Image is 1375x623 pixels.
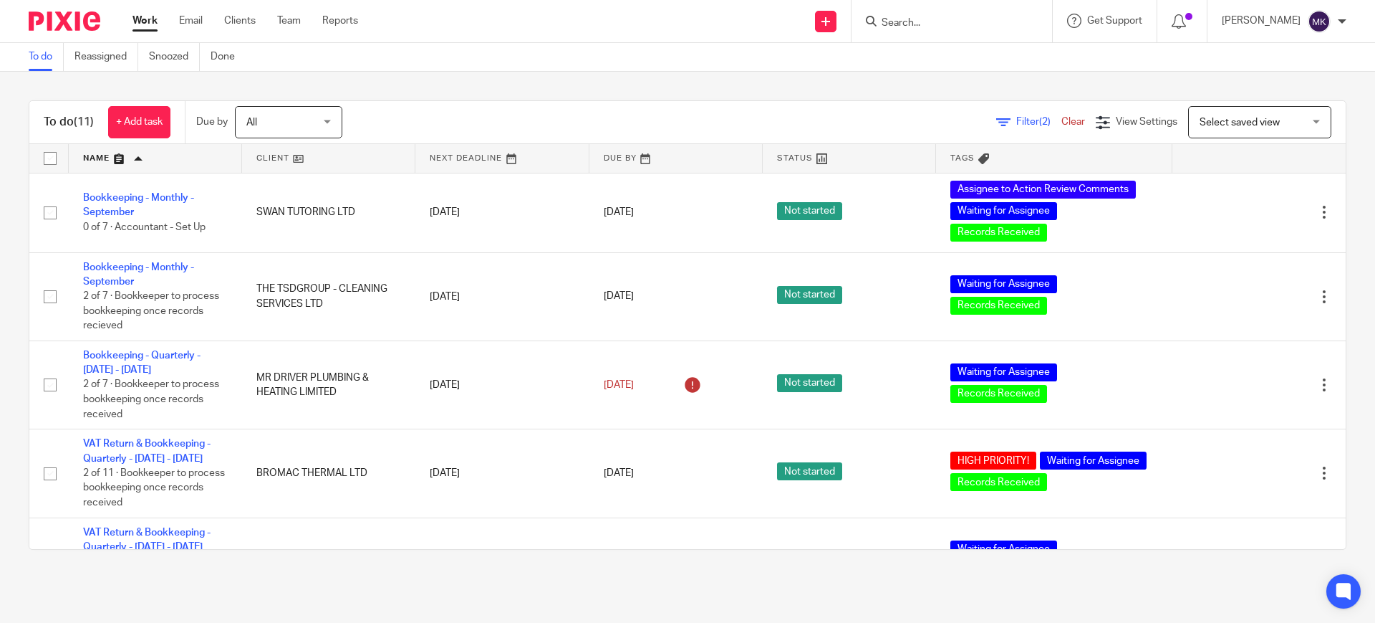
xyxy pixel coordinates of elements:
span: Select saved view [1200,118,1280,128]
img: svg%3E [1308,10,1331,33]
td: [DATE] [415,518,589,606]
td: SWAN TUTORING LTD [242,173,415,252]
span: Waiting for Assignee [1040,452,1147,470]
h1: To do [44,115,94,130]
a: Reports [322,14,358,28]
a: Reassigned [74,43,138,71]
td: MR DRIVER PLUMBING & HEATING LIMITED [242,341,415,429]
span: Tags [950,154,975,162]
td: BROMAC THERMAL LTD [242,429,415,518]
td: [DATE] [415,429,589,518]
span: Not started [777,374,842,392]
a: Clients [224,14,256,28]
span: (11) [74,116,94,128]
img: Pixie [29,11,100,31]
a: Bookkeeping - Monthly - September [83,193,194,217]
span: Records Received [950,224,1047,242]
a: Bookkeeping - Monthly - September [83,262,194,287]
p: Due by [196,115,228,129]
span: Filter [1016,117,1061,127]
span: [DATE] [604,292,634,302]
td: [DATE] [415,173,589,252]
a: VAT Return & Bookkeeping - Quarterly - [DATE] - [DATE] [83,439,211,463]
span: Waiting for Assignee [950,202,1057,220]
span: Get Support [1087,16,1142,26]
span: Assignee to Action Review Comments [950,181,1136,199]
span: Not started [777,286,842,304]
span: Waiting for Assignee [950,541,1057,558]
a: Work [132,14,158,28]
span: Not started [777,462,842,480]
p: [PERSON_NAME] [1222,14,1301,28]
a: Bookkeeping - Quarterly - [DATE] - [DATE] [83,351,201,375]
input: Search [880,17,1009,30]
span: Records Received [950,473,1047,491]
span: [DATE] [604,380,634,390]
td: [DATE] [415,341,589,429]
a: Clear [1061,117,1085,127]
a: Snoozed [149,43,200,71]
span: Waiting for Assignee [950,275,1057,293]
a: + Add task [108,106,170,138]
span: (2) [1039,117,1051,127]
span: [DATE] [604,468,634,478]
span: Records Received [950,385,1047,403]
a: VAT Return & Bookkeeping - Quarterly - [DATE] - [DATE] [83,528,211,552]
a: To do [29,43,64,71]
span: 2 of 7 · Bookkeeper to process bookkeeping once records recieved [83,291,219,330]
a: Email [179,14,203,28]
span: HIGH PRIORITY! [950,452,1036,470]
a: Done [211,43,246,71]
span: View Settings [1116,117,1177,127]
span: Not started [777,202,842,220]
span: 2 of 7 · Bookkeeper to process bookkeeping once records received [83,380,219,419]
td: [DATE] [415,252,589,341]
span: All [246,118,257,128]
span: Waiting for Assignee [950,363,1057,381]
td: THE TSDGROUP - CLEANING SERVICES LTD [242,252,415,341]
span: 0 of 7 · Accountant - Set Up [83,222,206,232]
a: Team [277,14,301,28]
span: [DATE] [604,207,634,217]
span: 2 of 11 · Bookkeeper to process bookkeeping once records received [83,468,225,508]
span: Records Received [950,297,1047,315]
td: MJ LOGISTICS LEICESTER LTD [242,518,415,606]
